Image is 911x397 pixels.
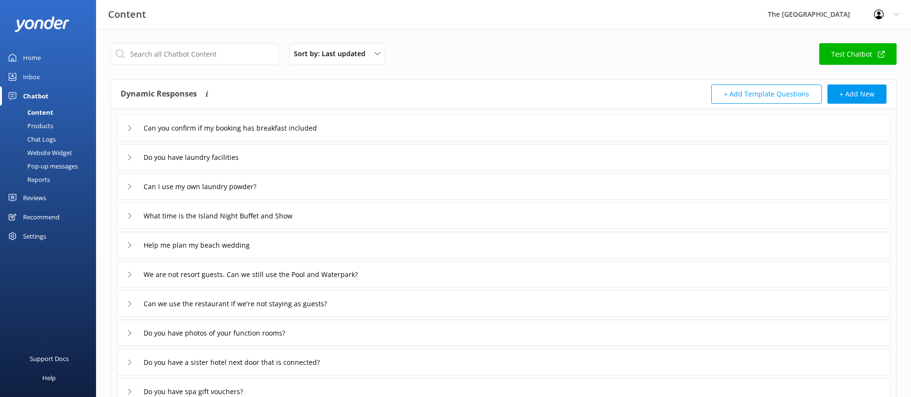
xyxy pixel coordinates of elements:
[711,84,822,104] button: + Add Template Questions
[23,207,60,227] div: Recommend
[6,159,78,173] div: Pop-up messages
[6,146,96,159] a: Website Widget
[6,146,72,159] div: Website Widget
[23,67,40,86] div: Inbox
[23,86,49,106] div: Chatbot
[294,48,371,59] span: Sort by: Last updated
[6,132,56,146] div: Chat Logs
[108,7,146,22] h3: Content
[23,48,41,67] div: Home
[14,16,70,32] img: yonder-white-logo.png
[6,106,96,119] a: Content
[110,43,279,65] input: Search all Chatbot Content
[6,173,96,186] a: Reports
[827,84,887,104] button: + Add New
[30,349,69,368] div: Support Docs
[6,119,96,132] a: Products
[23,227,46,246] div: Settings
[121,84,197,104] h4: Dynamic Responses
[42,368,56,387] div: Help
[6,119,53,132] div: Products
[6,132,96,146] a: Chat Logs
[23,188,46,207] div: Reviews
[819,43,897,65] a: Test Chatbot
[6,173,50,186] div: Reports
[6,106,53,119] div: Content
[6,159,96,173] a: Pop-up messages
